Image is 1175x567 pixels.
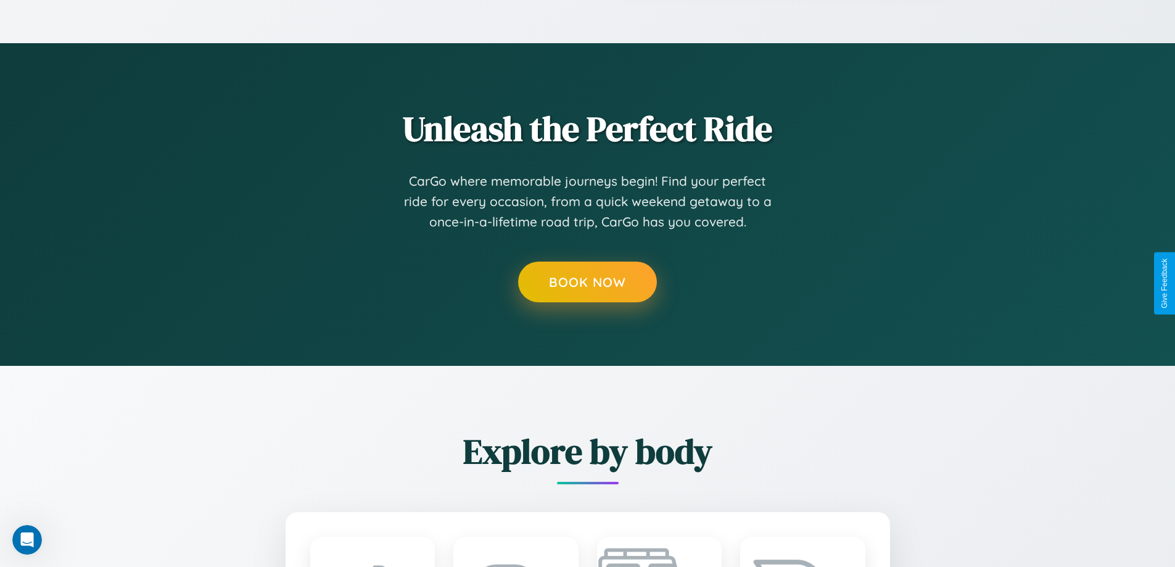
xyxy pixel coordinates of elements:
[218,428,958,475] h2: Explore by body
[1160,259,1169,308] div: Give Feedback
[518,262,657,302] button: Book Now
[403,171,773,233] p: CarGo where memorable journeys begin! Find your perfect ride for every occasion, from a quick wee...
[218,105,958,152] h2: Unleash the Perfect Ride
[12,525,42,555] iframe: Intercom live chat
